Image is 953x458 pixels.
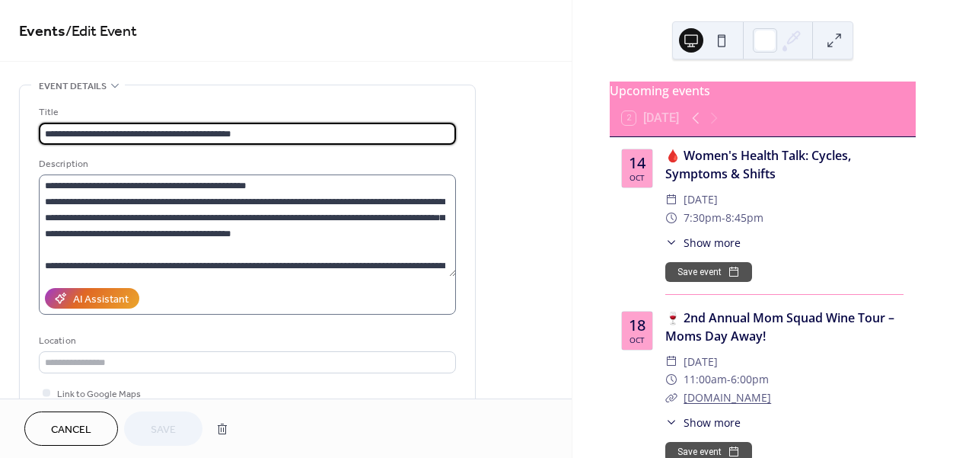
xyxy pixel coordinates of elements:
[665,415,741,431] button: ​Show more
[684,191,718,209] span: [DATE]
[39,333,453,349] div: Location
[24,412,118,446] button: Cancel
[665,191,677,209] div: ​
[39,156,453,172] div: Description
[665,235,741,251] button: ​Show more
[39,104,453,120] div: Title
[665,209,677,227] div: ​
[610,82,916,100] div: Upcoming events
[684,353,718,371] span: [DATE]
[684,370,727,389] span: 11:00am
[684,209,722,227] span: 7:30pm
[665,146,904,183] div: 🩸 Women's Health Talk: Cycles, Symptoms & Shifts
[665,309,894,344] a: 🍷 2nd Annual Mom Squad Wine Tour – Moms Day Away!
[629,318,645,333] div: 18
[19,17,65,46] a: Events
[57,386,141,402] span: Link to Google Maps
[727,370,731,389] span: -
[45,288,139,309] button: AI Assistant
[722,209,725,227] span: -
[684,235,741,251] span: Show more
[684,415,741,431] span: Show more
[665,415,677,431] div: ​
[665,262,752,282] button: Save event
[665,353,677,371] div: ​
[665,370,677,389] div: ​
[665,389,677,407] div: ​
[665,235,677,251] div: ​
[725,209,763,227] span: 8:45pm
[684,390,771,405] a: [DOMAIN_NAME]
[629,174,645,181] div: Oct
[65,17,137,46] span: / Edit Event
[51,422,91,438] span: Cancel
[629,155,645,171] div: 14
[73,292,129,308] div: AI Assistant
[39,78,107,94] span: Event details
[629,336,645,344] div: Oct
[731,370,769,389] span: 6:00pm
